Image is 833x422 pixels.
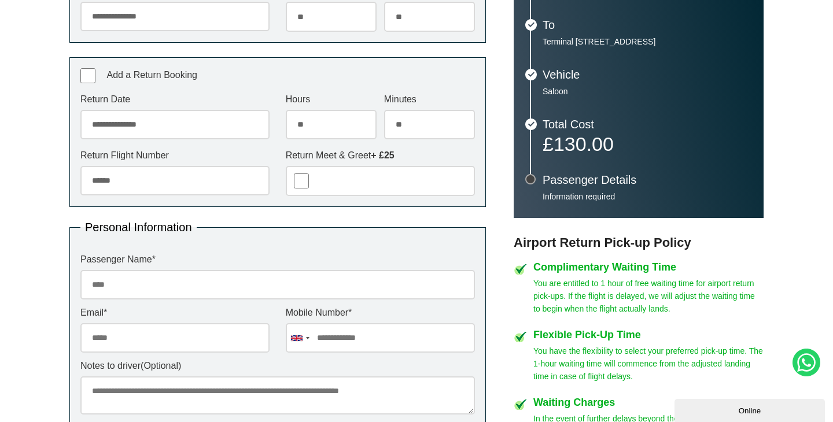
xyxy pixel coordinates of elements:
[533,330,764,340] h4: Flexible Pick-Up Time
[286,95,377,104] label: Hours
[80,255,475,264] label: Passenger Name
[80,308,270,317] label: Email
[543,191,752,202] p: Information required
[543,174,752,186] h3: Passenger Details
[106,70,197,80] span: Add a Return Booking
[543,36,752,47] p: Terminal [STREET_ADDRESS]
[286,308,475,317] label: Mobile Number
[80,151,270,160] label: Return Flight Number
[80,221,197,233] legend: Personal Information
[384,95,475,104] label: Minutes
[80,361,475,371] label: Notes to driver
[674,397,827,422] iframe: chat widget
[371,150,394,160] strong: + £25
[80,68,95,83] input: Add a Return Booking
[80,95,270,104] label: Return Date
[286,324,313,352] div: United Kingdom: +44
[514,235,764,250] h3: Airport Return Pick-up Policy
[543,119,752,130] h3: Total Cost
[533,397,764,408] h4: Waiting Charges
[141,361,181,371] span: (Optional)
[533,262,764,272] h4: Complimentary Waiting Time
[543,136,752,152] p: £
[286,151,475,160] label: Return Meet & Greet
[543,86,752,97] p: Saloon
[543,19,752,31] h3: To
[554,133,614,155] span: 130.00
[533,277,764,315] p: You are entitled to 1 hour of free waiting time for airport return pick-ups. If the flight is del...
[543,69,752,80] h3: Vehicle
[533,345,764,383] p: You have the flexibility to select your preferred pick-up time. The 1-hour waiting time will comm...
